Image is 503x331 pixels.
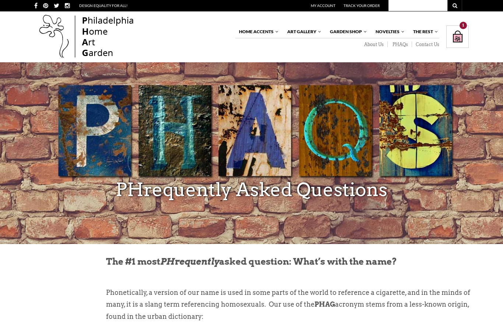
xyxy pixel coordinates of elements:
a: Novelties [372,25,405,38]
h3: Phonetically, a version of our name is used in some parts of the world to reference a cigarette, ... [106,275,472,330]
a: The Rest [409,25,439,38]
a: About Us [359,42,388,48]
em: PHrequently [160,256,219,267]
a: PHAQs [388,42,412,48]
strong: PHAG [314,300,335,308]
a: Contact Us [412,42,439,48]
a: Garden Shop [326,25,367,38]
a: Track Your Order [344,3,380,8]
strong: The #1 most asked question: What’s with the name? [106,256,397,267]
a: Art Gallery [284,25,322,38]
div: 1 [460,22,467,29]
h3: PHrequently Asked Questions [6,173,497,206]
a: Home Accents [235,25,279,38]
a: My Account [311,3,335,8]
